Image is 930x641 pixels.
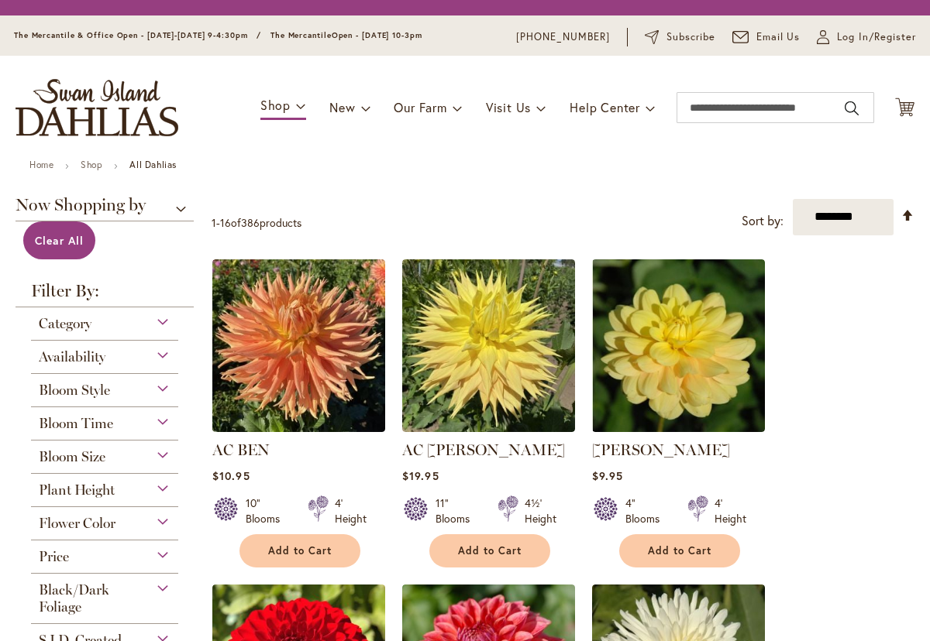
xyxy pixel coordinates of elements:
[592,468,623,483] span: $9.95
[645,29,715,45] a: Subscribe
[648,544,711,557] span: Add to Cart
[268,544,332,557] span: Add to Cart
[525,495,556,526] div: 4½' Height
[212,215,216,230] span: 1
[402,259,575,432] img: AC Jeri
[402,440,565,459] a: AC [PERSON_NAME]
[39,315,91,332] span: Category
[732,29,801,45] a: Email Us
[212,259,385,432] img: AC BEN
[39,348,105,365] span: Availability
[15,79,178,136] a: store logo
[129,159,177,170] strong: All Dahlias
[81,159,102,170] a: Shop
[516,29,610,45] a: [PHONE_NUMBER]
[817,29,916,45] a: Log In/Register
[429,534,550,567] button: Add to Cart
[570,99,640,115] span: Help Center
[402,420,575,435] a: AC Jeri
[335,495,367,526] div: 4' Height
[15,283,194,307] strong: Filter By:
[402,468,439,483] span: $19.95
[260,97,291,113] span: Shop
[212,440,270,459] a: AC BEN
[625,495,669,526] div: 4" Blooms
[592,420,765,435] a: AHOY MATEY
[715,495,746,526] div: 4' Height
[742,207,784,235] label: Sort by:
[39,515,115,532] span: Flower Color
[458,544,522,557] span: Add to Cart
[23,221,95,259] a: Clear All
[39,448,105,465] span: Bloom Size
[212,468,250,483] span: $10.95
[39,482,115,499] span: Plant Height
[394,99,446,115] span: Our Farm
[212,420,385,435] a: AC BEN
[14,30,332,40] span: The Mercantile & Office Open - [DATE]-[DATE] 9-4:30pm / The Mercantile
[39,548,69,565] span: Price
[756,29,801,45] span: Email Us
[212,211,301,235] p: - of products
[39,581,109,615] span: Black/Dark Foliage
[15,197,194,221] span: Now Shopping by
[39,415,113,432] span: Bloom Time
[592,259,765,432] img: AHOY MATEY
[246,495,289,526] div: 10" Blooms
[332,30,422,40] span: Open - [DATE] 10-3pm
[837,29,916,45] span: Log In/Register
[592,440,730,459] a: [PERSON_NAME]
[29,159,53,170] a: Home
[220,215,231,230] span: 16
[436,495,479,526] div: 11" Blooms
[666,29,715,45] span: Subscribe
[329,99,355,115] span: New
[619,534,740,567] button: Add to Cart
[39,382,110,399] span: Bloom Style
[486,99,531,115] span: Visit Us
[241,215,260,230] span: 386
[35,233,84,248] span: Clear All
[239,534,360,567] button: Add to Cart
[845,96,859,121] button: Search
